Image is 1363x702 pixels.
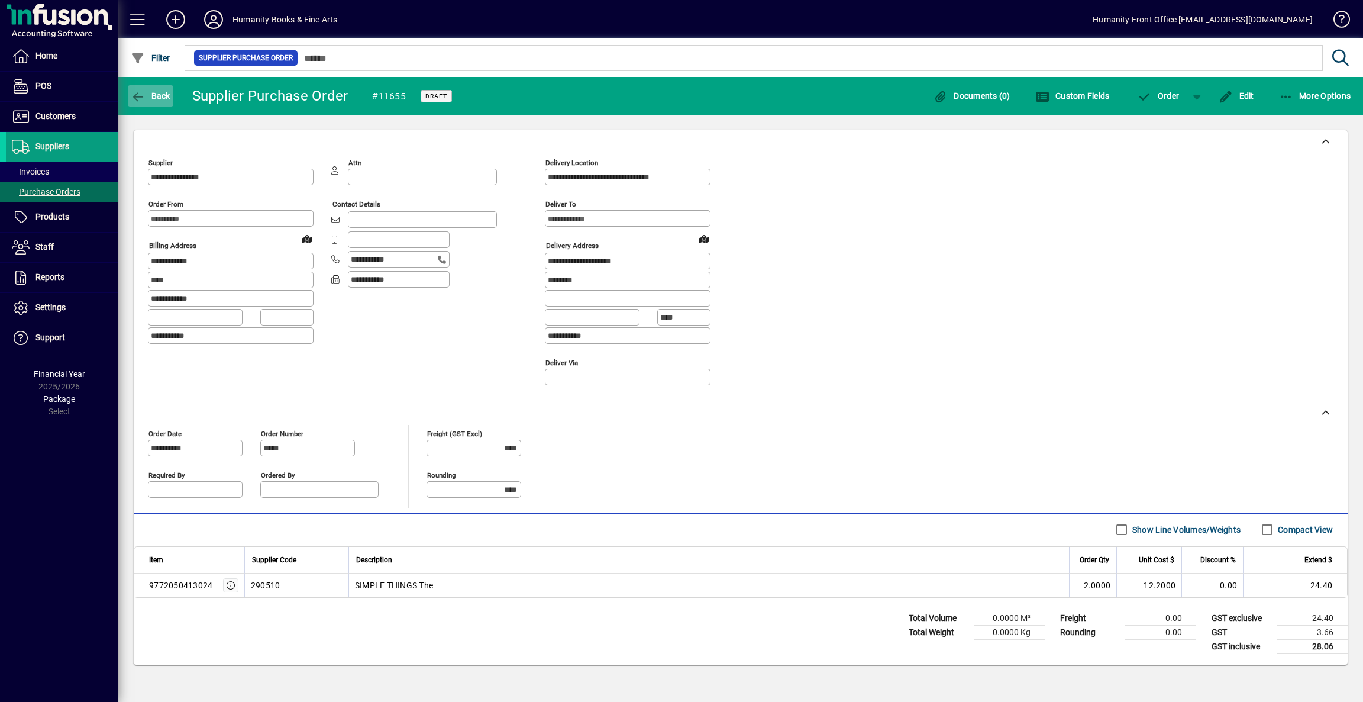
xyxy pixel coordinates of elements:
button: Edit [1216,85,1257,107]
div: Humanity Front Office [EMAIL_ADDRESS][DOMAIN_NAME] [1093,10,1313,29]
span: Supplier Purchase Order [199,52,293,64]
button: Order [1131,85,1185,107]
span: Order [1137,91,1179,101]
td: 3.66 [1277,625,1348,639]
a: Home [6,41,118,71]
span: Discount % [1200,553,1236,566]
td: 24.40 [1243,574,1347,597]
td: Total Weight [903,625,974,639]
button: Custom Fields [1032,85,1113,107]
td: 24.40 [1277,611,1348,625]
app-page-header-button: Back [118,85,183,107]
span: Financial Year [34,369,85,379]
span: Extend $ [1304,553,1332,566]
button: Profile [195,9,232,30]
label: Compact View [1275,524,1333,536]
span: POS [35,81,51,91]
a: Products [6,202,118,232]
a: Staff [6,233,118,262]
a: Settings [6,293,118,323]
div: Supplier Purchase Order [192,86,348,105]
span: Edit [1219,91,1254,101]
mat-label: Order number [261,429,303,437]
mat-label: Ordered by [261,471,295,479]
a: Support [6,323,118,353]
span: Home [35,51,57,60]
span: Back [131,91,170,101]
td: Total Volume [903,611,974,625]
span: Purchase Orders [12,187,80,197]
td: 28.06 [1277,639,1348,654]
button: Back [128,85,173,107]
button: Documents (0) [931,85,1013,107]
td: 0.0000 Kg [974,625,1045,639]
mat-label: Order from [148,200,183,208]
div: Humanity Books & Fine Arts [232,10,338,29]
span: Supplier Code [252,553,296,566]
span: Filter [131,53,170,63]
mat-label: Attn [348,159,361,167]
span: Invoices [12,167,49,176]
span: Settings [35,302,66,312]
span: Package [43,394,75,404]
span: Reports [35,272,64,282]
span: Order Qty [1080,553,1109,566]
td: 12.2000 [1116,574,1181,597]
mat-label: Order date [148,429,182,437]
a: Invoices [6,162,118,182]
a: Purchase Orders [6,182,118,202]
label: Show Line Volumes/Weights [1130,524,1241,536]
mat-label: Freight (GST excl) [427,429,482,437]
a: View on map [298,229,316,248]
a: Reports [6,263,118,292]
a: Customers [6,102,118,131]
span: Staff [35,242,54,252]
span: Suppliers [35,141,69,151]
span: Unit Cost $ [1139,553,1174,566]
button: Add [157,9,195,30]
mat-label: Delivery Location [545,159,598,167]
a: Knowledge Base [1325,2,1348,41]
span: Customers [35,111,76,121]
button: More Options [1276,85,1354,107]
td: GST [1206,625,1277,639]
td: 0.0000 M³ [974,611,1045,625]
td: 0.00 [1181,574,1243,597]
div: 9772050413024 [149,579,212,591]
td: GST exclusive [1206,611,1277,625]
span: Description [356,553,392,566]
td: 2.0000 [1069,574,1116,597]
a: View on map [695,229,713,248]
mat-label: Rounding [427,471,456,479]
td: 0.00 [1125,611,1196,625]
span: Item [149,553,163,566]
mat-label: Deliver via [545,358,578,366]
div: #11655 [372,87,406,106]
td: Freight [1054,611,1125,625]
mat-label: Supplier [148,159,173,167]
span: Custom Fields [1035,91,1110,101]
span: Draft [425,92,447,100]
span: Support [35,333,65,342]
mat-label: Deliver To [545,200,576,208]
td: Rounding [1054,625,1125,639]
mat-label: Required by [148,471,185,479]
span: SIMPLE THINGS The [355,579,433,591]
td: 0.00 [1125,625,1196,639]
td: GST inclusive [1206,639,1277,654]
span: Documents (0) [934,91,1010,101]
td: 290510 [244,574,348,597]
span: Products [35,212,69,221]
a: POS [6,72,118,101]
span: More Options [1279,91,1351,101]
button: Filter [128,47,173,69]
